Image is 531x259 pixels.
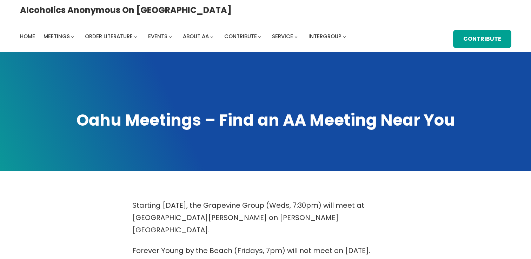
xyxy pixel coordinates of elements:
[20,32,349,41] nav: Intergroup
[71,35,74,38] button: Meetings submenu
[210,35,213,38] button: About AA submenu
[183,32,209,41] a: About AA
[224,33,257,40] span: Contribute
[224,32,257,41] a: Contribute
[183,33,209,40] span: About AA
[258,35,261,38] button: Contribute submenu
[132,199,399,236] p: Starting [DATE], the Grapevine Group (Weds, 7:30pm) will meet at [GEOGRAPHIC_DATA][PERSON_NAME] o...
[44,32,70,41] a: Meetings
[272,33,293,40] span: Service
[134,35,137,38] button: Order Literature submenu
[132,245,399,257] p: Forever Young by the Beach (Fridays, 7pm) will not meet on [DATE].
[343,35,346,38] button: Intergroup submenu
[20,109,511,131] h1: Oahu Meetings – Find an AA Meeting Near You
[272,32,293,41] a: Service
[148,33,167,40] span: Events
[169,35,172,38] button: Events submenu
[453,30,511,48] a: Contribute
[294,35,298,38] button: Service submenu
[20,2,232,18] a: Alcoholics Anonymous on [GEOGRAPHIC_DATA]
[308,32,341,41] a: Intergroup
[20,33,35,40] span: Home
[85,33,133,40] span: Order Literature
[308,33,341,40] span: Intergroup
[148,32,167,41] a: Events
[44,33,70,40] span: Meetings
[20,32,35,41] a: Home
